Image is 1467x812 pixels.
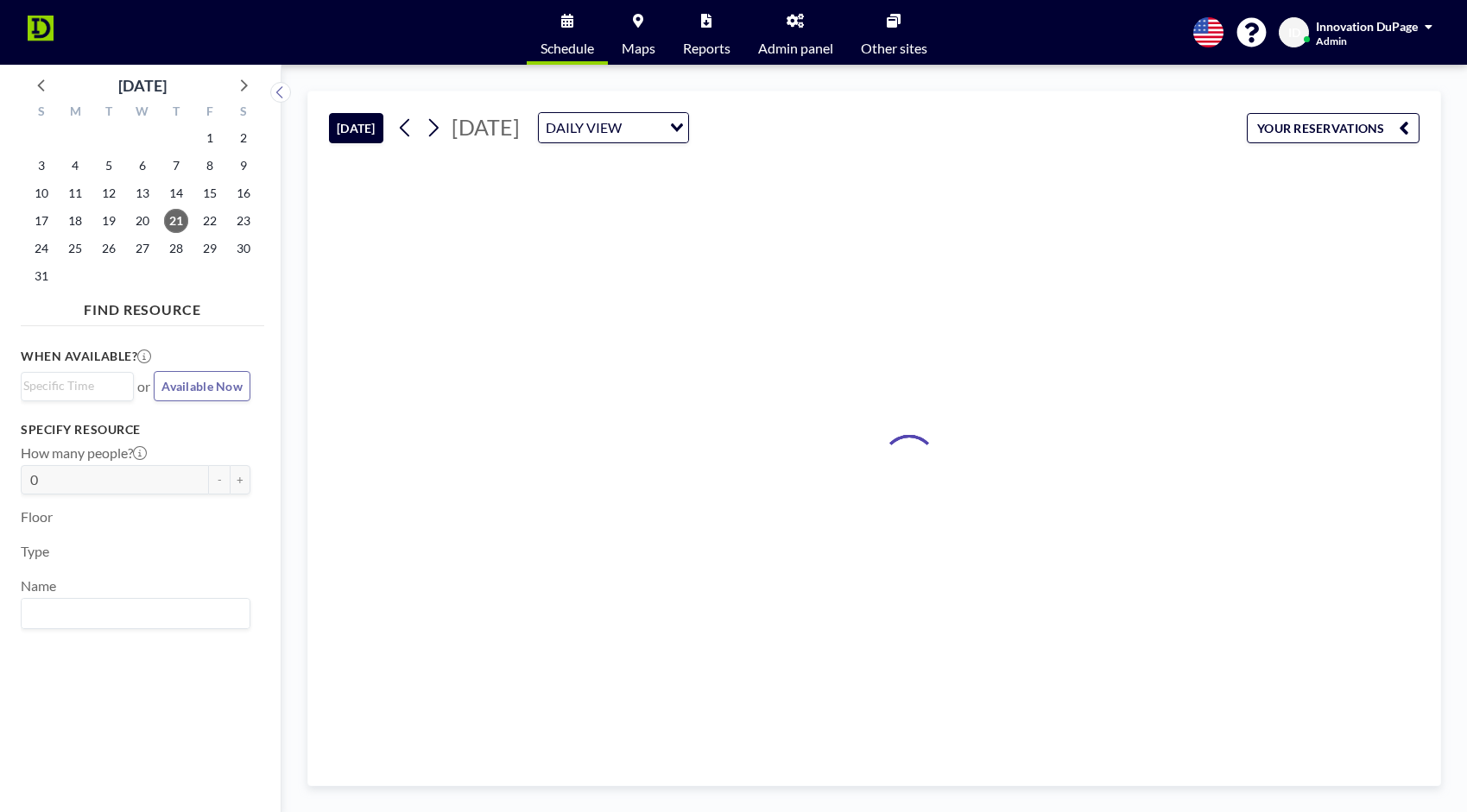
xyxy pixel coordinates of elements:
span: Friday, August 1, 2025 [198,126,222,150]
div: T [159,102,193,124]
span: Monday, August 25, 2025 [63,236,87,261]
span: Tuesday, August 5, 2025 [97,154,121,178]
span: DAILY VIEW [542,116,625,139]
span: Monday, August 11, 2025 [63,181,87,205]
span: Saturday, August 9, 2025 [231,154,256,178]
span: or [137,378,150,395]
label: How many people? [21,444,147,462]
span: Innovation DuPage [1316,19,1418,34]
label: Type [21,543,49,560]
span: Available Now [161,379,243,393]
label: Floor [21,508,53,526]
span: Thursday, August 28, 2025 [164,236,188,261]
span: Friday, August 22, 2025 [198,209,222,233]
span: Wednesday, August 27, 2025 [130,236,155,261]
span: Friday, August 8, 2025 [198,154,222,178]
span: Wednesday, August 13, 2025 [130,181,155,205]
div: S [226,102,260,124]
div: S [25,102,59,124]
span: Sunday, August 10, 2025 [29,181,54,205]
button: + [230,465,250,494]
img: organization-logo [28,16,54,50]
input: Search for option [23,376,123,395]
span: Monday, August 4, 2025 [63,154,87,178]
button: [DATE] [329,113,383,143]
span: Sunday, August 31, 2025 [29,264,54,288]
span: Maps [622,41,655,55]
span: Sunday, August 24, 2025 [29,236,54,261]
span: Other sites [861,41,927,55]
span: Schedule [541,41,594,55]
div: Search for option [539,113,688,142]
span: ID [1288,25,1300,41]
h3: Specify resource [21,422,250,437]
input: Search for option [627,116,660,139]
span: Friday, August 29, 2025 [198,236,222,261]
span: Saturday, August 23, 2025 [231,209,256,233]
span: Friday, August 15, 2025 [198,181,222,205]
span: Sunday, August 17, 2025 [29,209,54,233]
span: Saturday, August 2, 2025 [231,126,256,150]
div: F [193,102,226,124]
label: Name [21,577,56,595]
span: Saturday, August 30, 2025 [231,236,256,261]
span: Thursday, August 7, 2025 [164,154,188,178]
div: Search for option [22,373,133,399]
span: Admin panel [758,41,833,55]
input: Search for option [23,602,240,625]
div: [DATE] [118,73,167,98]
h4: FIND RESOURCE [21,294,264,318]
div: M [59,102,92,124]
span: Thursday, August 14, 2025 [164,181,188,205]
span: Wednesday, August 20, 2025 [130,209,155,233]
span: Wednesday, August 6, 2025 [130,154,155,178]
button: YOUR RESERVATIONS [1247,113,1420,143]
span: [DATE] [452,114,520,140]
span: Tuesday, August 26, 2025 [97,236,121,261]
span: Monday, August 18, 2025 [63,209,87,233]
span: Sunday, August 3, 2025 [29,154,54,178]
span: Reports [683,41,730,55]
span: Tuesday, August 19, 2025 [97,209,121,233]
button: - [209,465,230,494]
span: Tuesday, August 12, 2025 [97,181,121,205]
span: Admin [1316,35,1347,47]
button: Available Now [154,371,250,401]
div: Search for option [22,599,250,628]
div: T [92,102,126,124]
div: W [126,102,160,124]
span: Saturday, August 16, 2025 [231,181,256,205]
span: Thursday, August 21, 2025 [164,209,188,233]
